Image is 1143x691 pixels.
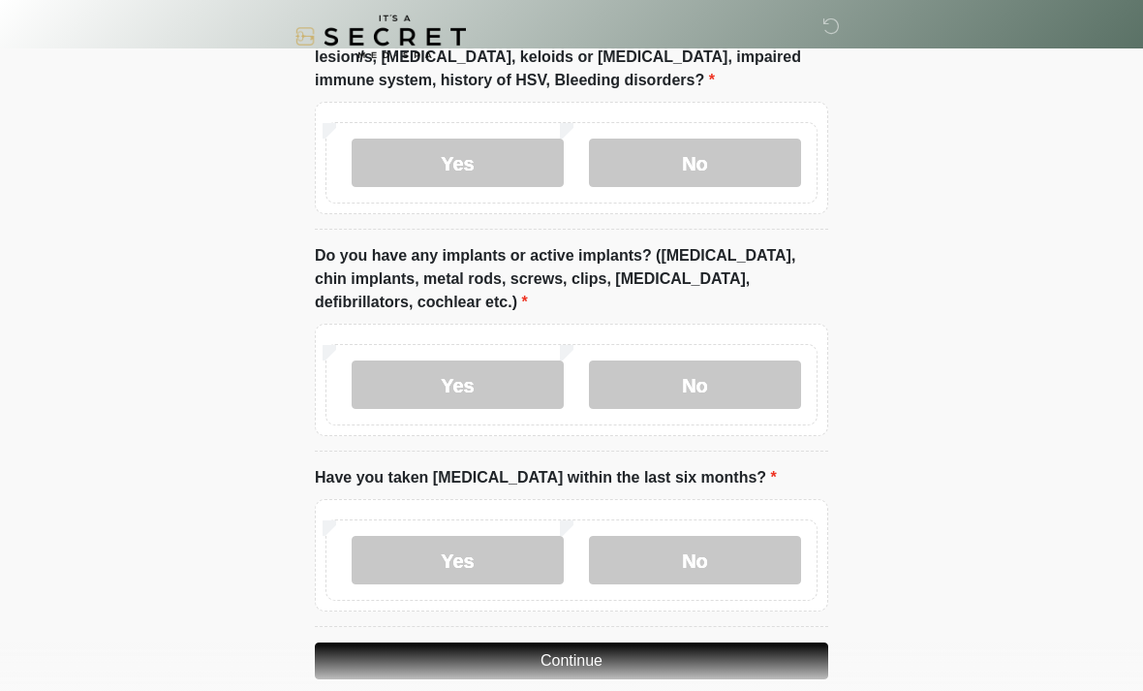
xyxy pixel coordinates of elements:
label: No [589,139,801,187]
label: Have you taken [MEDICAL_DATA] within the last six months? [315,466,777,489]
button: Continue [315,643,828,679]
label: No [589,536,801,584]
label: No [589,361,801,409]
label: Do you have any implants or active implants? ([MEDICAL_DATA], chin implants, metal rods, screws, ... [315,244,828,314]
label: Yes [352,361,564,409]
img: It's A Secret Med Spa Logo [295,15,466,58]
label: Yes [352,139,564,187]
label: Yes [352,536,564,584]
